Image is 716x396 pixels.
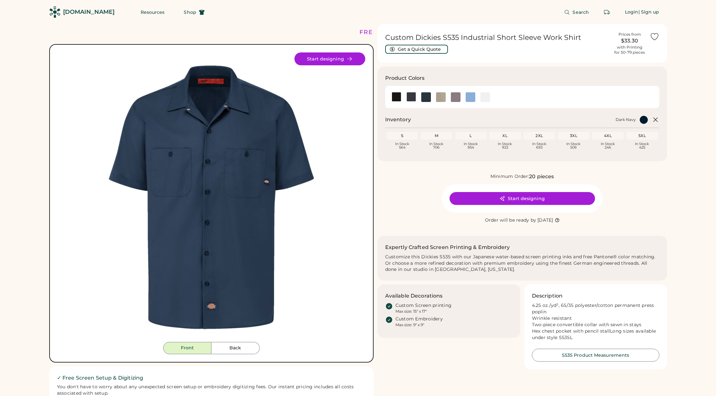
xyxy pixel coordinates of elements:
div: Minimum Order: [490,173,529,180]
div: L [456,133,486,138]
button: Shop [176,6,212,19]
button: Start designing [450,192,595,205]
div: Custom Embroidery [395,316,443,322]
button: Resources [133,6,172,19]
div: Customize this Dickies S535 with our Japanese water-based screen printing inks and free Pantone® ... [385,254,659,273]
div: [DOMAIN_NAME] [63,8,115,16]
h3: Available Decorations [385,292,443,300]
h3: Product Colors [385,74,425,82]
button: Retrieve an order [600,6,613,19]
div: In Stock 564 [388,142,417,149]
img: Rendered Logo - Screens [49,6,60,18]
div: Max size: 15" x 17" [395,309,427,314]
div: Dark Charcoal [406,92,416,102]
div: Prices from [618,32,641,37]
img: Dark Charcoal Swatch Image [406,92,416,102]
div: Graphite Grey [451,92,460,102]
span: Search [572,10,589,14]
div: $33.30 [614,37,646,45]
div: Light Blue [466,92,475,102]
img: Black Swatch Image [392,92,401,102]
div: [DATE] [537,217,553,224]
div: M [422,133,451,138]
span: Shop [184,10,196,14]
img: Dark Navy Swatch Image [421,92,431,102]
button: Search [556,6,597,19]
div: Dark Navy [616,117,636,122]
div: Desert Sand [436,92,446,102]
div: 3XL [559,133,588,138]
div: In Stock 693 [525,142,554,149]
div: 4XL [593,133,623,138]
h2: Expertly Crafted Screen Printing & Embroidery [385,244,510,251]
img: Graphite Grey Swatch Image [451,92,460,102]
div: FREE SHIPPING [359,28,415,37]
button: Get a Quick Quote [385,45,448,54]
div: Custom Screen printing [395,302,452,309]
img: Light Blue Swatch Image [466,92,475,102]
img: S535 - Dark Navy Front Image [67,52,356,342]
div: In Stock 954 [456,142,486,149]
div: 5XL [628,133,657,138]
div: 4.25 oz./yd², 65/35 polyester/cotton permanent press poplin Wrinkle resistant Two-piece convertib... [532,302,659,341]
div: In Stock 923 [490,142,520,149]
div: 2XL [525,133,554,138]
div: 20 pieces [529,173,554,180]
button: Front [163,342,211,354]
div: with Printing for 50-79 pieces [614,45,645,55]
div: White [480,92,490,102]
div: Dark Navy [421,92,431,102]
div: Login [625,9,638,15]
div: In Stock 509 [559,142,588,149]
div: Order will be ready by [485,217,536,224]
button: Start designing [294,52,365,65]
img: White Swatch Image [480,92,490,102]
button: S535 Product Measurements [532,349,659,362]
div: In Stock 246 [593,142,623,149]
div: In Stock 706 [422,142,451,149]
h3: Description [532,292,563,300]
h2: Inventory [385,116,411,124]
div: XL [490,133,520,138]
div: In Stock 425 [628,142,657,149]
h2: ✓ Free Screen Setup & Digitizing [57,374,366,382]
div: | Sign up [638,9,659,15]
div: Black [392,92,401,102]
div: Max size: 9" x 9" [395,322,424,327]
img: Desert Sand Swatch Image [436,92,446,102]
h1: Custom Dickies S535 Industrial Short Sleeve Work Shirt [385,33,610,42]
div: S [388,133,417,138]
iframe: Front Chat [685,367,713,395]
div: S535 Style Image [67,52,356,342]
button: Back [211,342,260,354]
